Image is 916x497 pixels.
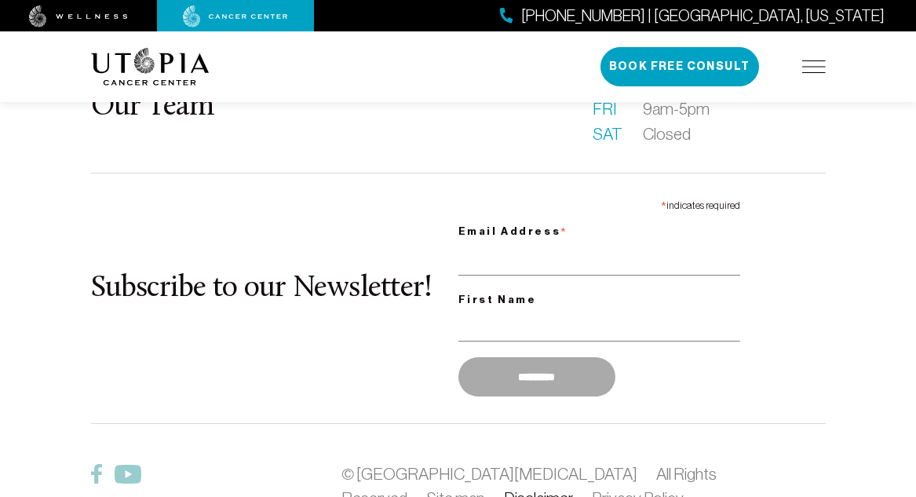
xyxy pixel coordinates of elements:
span: Sat [593,122,624,147]
img: icon-hamburger [802,60,826,73]
img: Twitter [115,465,141,484]
a: © [GEOGRAPHIC_DATA][MEDICAL_DATA] [341,465,637,483]
span: [PHONE_NUMBER] | [GEOGRAPHIC_DATA], [US_STATE] [521,5,885,27]
label: First Name [458,291,740,309]
a: [PHONE_NUMBER] | [GEOGRAPHIC_DATA], [US_STATE] [500,5,885,27]
div: indicates required [458,192,740,215]
img: cancer center [183,5,288,27]
label: Email Address [458,215,740,243]
img: logo [91,48,210,86]
button: Book Free Consult [600,47,759,86]
a: Our Team [91,92,214,122]
h2: Subscribe to our Newsletter! [91,272,458,305]
span: Fri [593,97,624,122]
span: 9am-5pm [643,97,710,122]
span: Closed [643,122,691,147]
img: Facebook [91,464,102,484]
img: wellness [29,5,128,27]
